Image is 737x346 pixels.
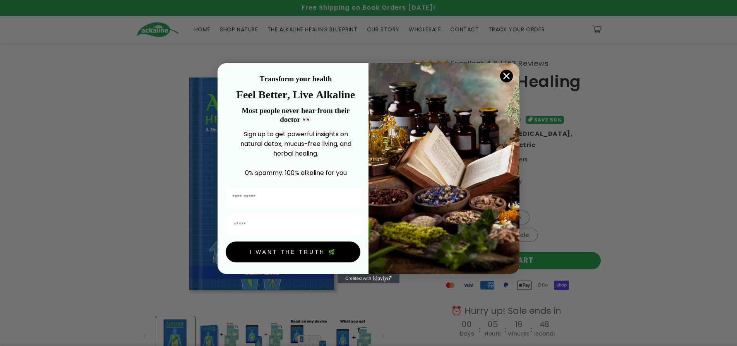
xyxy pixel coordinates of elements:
[242,106,350,123] strong: Most people never hear from their doctor 👀
[231,129,360,158] p: Sign up to get powerful insights on natural detox, mucus-free living, and herbal healing.
[338,274,399,283] a: Created with Klaviyo - opens in a new tab
[500,69,513,83] button: Close dialog
[260,75,332,83] strong: Transform your health
[226,242,360,262] button: I WANT THE TRUTH 🌿
[368,63,519,274] img: 4a4a186a-b914-4224-87c7-990d8ecc9bca.jpeg
[227,215,360,235] input: Email
[231,168,360,178] p: 0% spammy. 100% alkaline for you
[237,89,355,101] strong: Feel Better, Live Alkaline
[226,188,360,207] input: First Name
